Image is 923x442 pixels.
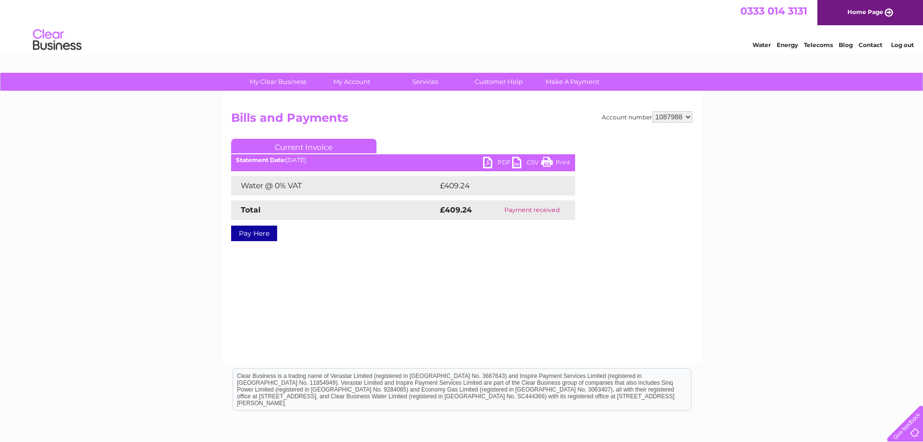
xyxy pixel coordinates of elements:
td: Water @ 0% VAT [231,176,438,196]
a: PDF [483,157,512,171]
a: CSV [512,157,541,171]
a: Services [385,73,465,91]
img: logo.png [32,25,82,55]
a: Log out [891,41,914,49]
a: Energy [777,41,798,49]
a: Telecoms [804,41,833,49]
a: Current Invoice [231,139,376,153]
b: Statement Date: [236,156,286,164]
a: Contact [859,41,882,49]
a: Water [752,41,771,49]
a: My Account [312,73,391,91]
strong: Total [241,205,261,214]
a: Make A Payment [532,73,612,91]
a: My Clear Business [238,73,318,91]
a: Pay Here [231,226,277,241]
div: Clear Business is a trading name of Verastar Limited (registered in [GEOGRAPHIC_DATA] No. 3667643... [233,5,691,47]
a: Customer Help [459,73,539,91]
td: Payment received [489,200,575,220]
h2: Bills and Payments [231,111,692,130]
strong: £409.24 [440,205,472,214]
a: 0333 014 3131 [740,5,807,17]
td: £409.24 [438,176,558,196]
div: [DATE] [231,157,575,164]
a: Blog [839,41,853,49]
div: Account number [602,111,692,123]
a: Print [541,157,570,171]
